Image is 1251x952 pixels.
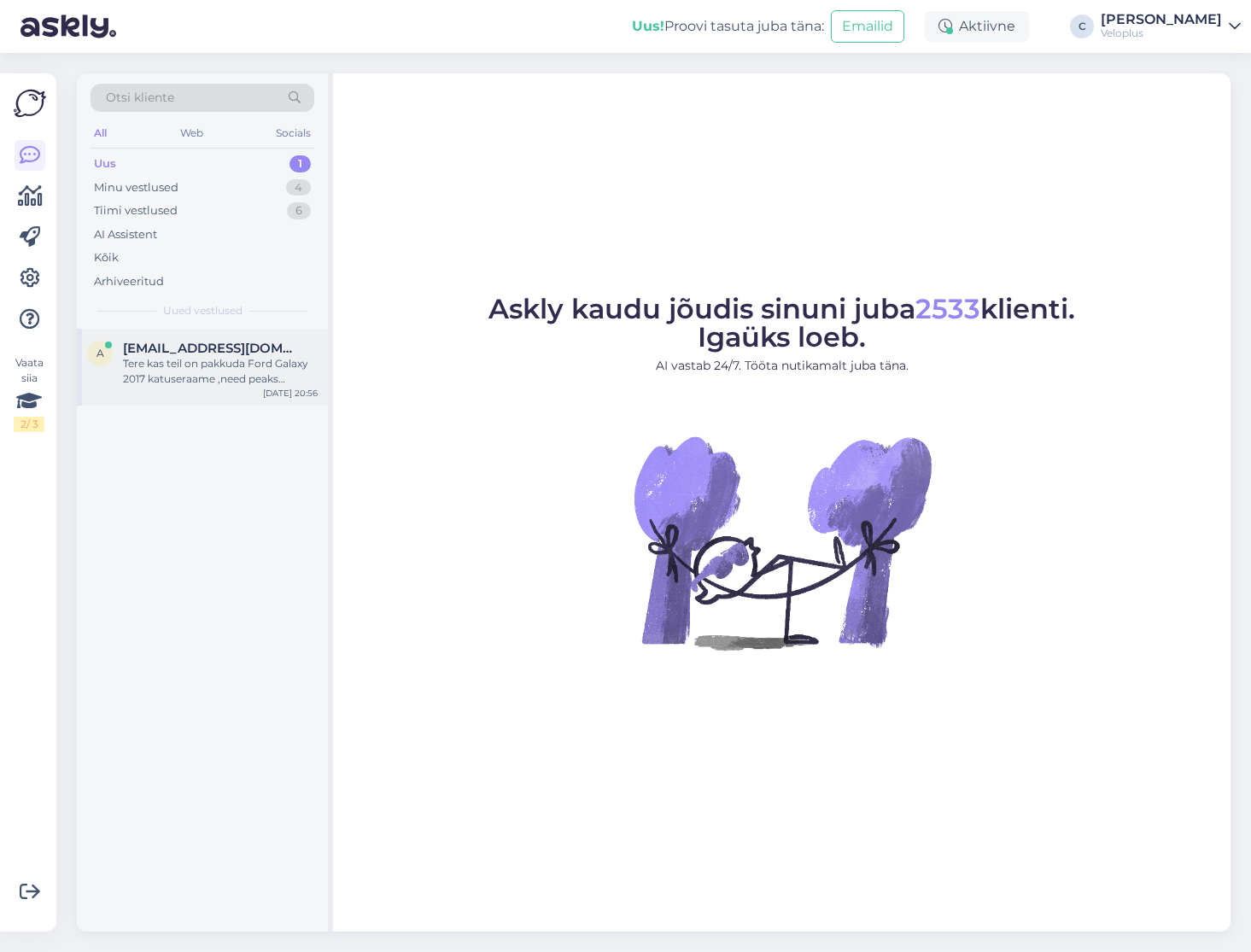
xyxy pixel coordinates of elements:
[488,292,1075,353] span: Askly kaudu jõudis sinuni juba klienti. Igaüks loeb.
[272,122,314,144] div: Socials
[123,356,318,387] div: Tere kas teil on pakkuda Ford Galaxy 2017 katuseraame ,need peaks kinnitama siinidele
[96,347,104,359] span: a
[106,89,174,107] span: Otsi kliente
[14,355,44,432] div: Vaata siia
[831,10,904,43] button: Emailid
[1070,15,1094,38] div: C
[123,341,301,356] span: agris.kuuba.002@mail.ee
[632,16,824,37] div: Proovi tasuta juba täna:
[1101,13,1241,40] a: [PERSON_NAME]Veloplus
[14,87,46,120] img: Askly Logo
[94,179,178,196] div: Minu vestlused
[94,155,116,172] div: Uus
[94,273,164,290] div: Arhiveeritud
[925,11,1029,42] div: Aktiivne
[91,122,110,144] div: All
[1101,13,1222,26] div: [PERSON_NAME]
[1101,26,1222,40] div: Veloplus
[177,122,207,144] div: Web
[94,202,178,219] div: Tiimi vestlused
[163,303,243,318] span: Uued vestlused
[287,202,311,219] div: 6
[628,388,936,696] img: No Chat active
[286,179,311,196] div: 4
[632,18,664,34] b: Uus!
[263,387,318,400] div: [DATE] 20:56
[94,249,119,266] div: Kõik
[289,155,311,172] div: 1
[915,292,980,325] span: 2533
[94,226,157,243] div: AI Assistent
[488,357,1075,375] p: AI vastab 24/7. Tööta nutikamalt juba täna.
[14,417,44,432] div: 2 / 3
